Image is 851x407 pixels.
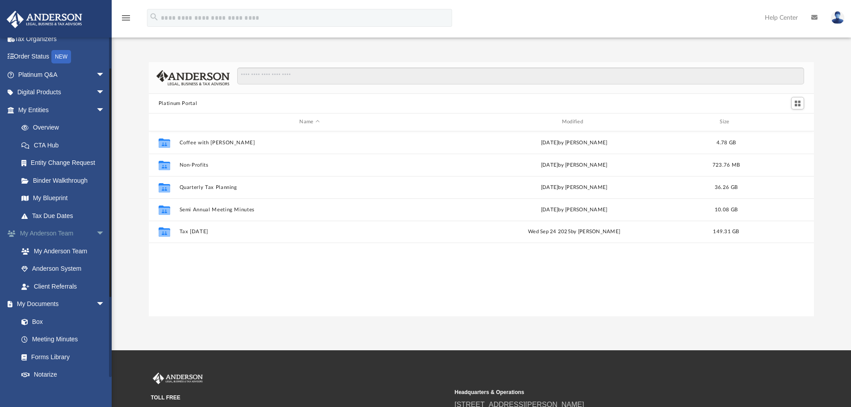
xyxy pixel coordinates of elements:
a: Entity Change Request [13,154,118,172]
a: Tax Organizers [6,30,118,48]
a: My Anderson Teamarrow_drop_down [6,225,118,243]
a: CTA Hub [13,136,118,154]
a: Meeting Minutes [13,331,114,348]
span: 36.26 GB [715,185,738,189]
div: id [748,118,810,126]
button: Tax [DATE] [179,229,440,235]
button: Platinum Portal [159,100,197,108]
small: TOLL FREE [151,394,449,402]
a: My Blueprint [13,189,114,207]
button: Non-Profits [179,162,440,168]
a: Tax Due Dates [13,207,118,225]
div: [DATE] by [PERSON_NAME] [444,161,704,169]
span: arrow_drop_down [96,101,114,119]
a: Binder Walkthrough [13,172,118,189]
a: Box [13,313,109,331]
span: arrow_drop_down [96,84,114,102]
a: Notarize [13,366,114,384]
img: Anderson Advisors Platinum Portal [4,11,85,28]
button: Quarterly Tax Planning [179,185,440,190]
img: Anderson Advisors Platinum Portal [151,373,205,384]
a: Order StatusNEW [6,48,118,66]
a: Anderson System [13,260,118,278]
div: id [153,118,175,126]
i: search [149,12,159,22]
a: My Entitiesarrow_drop_down [6,101,118,119]
div: grid [149,131,814,316]
a: Forms Library [13,348,109,366]
i: menu [121,13,131,23]
a: Overview [13,119,118,137]
span: arrow_drop_down [96,225,114,243]
a: Client Referrals [13,277,118,295]
button: Coffee with [PERSON_NAME] [179,140,440,146]
div: [DATE] by [PERSON_NAME] [444,138,704,147]
span: 149.31 GB [713,229,739,234]
button: Switch to Grid View [791,97,805,109]
span: arrow_drop_down [96,295,114,314]
a: My Documentsarrow_drop_down [6,295,114,313]
a: My Anderson Team [13,242,114,260]
input: Search files and folders [237,67,804,84]
small: Headquarters & Operations [455,388,752,396]
div: NEW [51,50,71,63]
div: Modified [444,118,704,126]
button: Semi Annual Meeting Minutes [179,207,440,213]
div: [DATE] by [PERSON_NAME] [444,206,704,214]
span: 10.08 GB [715,207,738,212]
a: Platinum Q&Aarrow_drop_down [6,66,118,84]
div: [DATE] by [PERSON_NAME] [444,183,704,191]
div: Wed Sep 24 2025 by [PERSON_NAME] [444,228,704,236]
span: arrow_drop_down [96,66,114,84]
span: 723.76 MB [713,162,740,167]
span: 4.78 GB [716,140,736,145]
img: User Pic [831,11,844,24]
div: Size [708,118,744,126]
a: menu [121,17,131,23]
a: Digital Productsarrow_drop_down [6,84,118,101]
div: Name [179,118,440,126]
